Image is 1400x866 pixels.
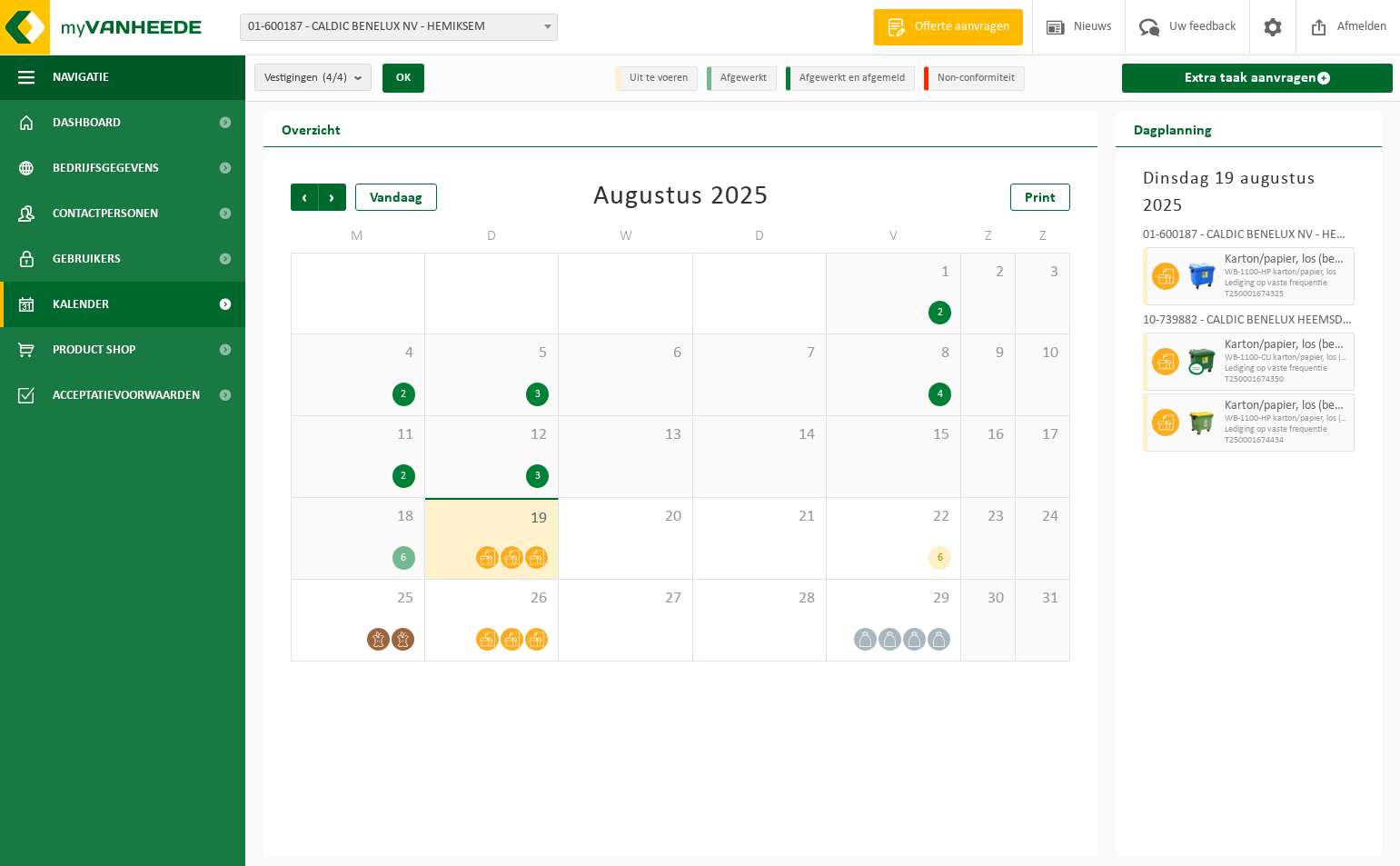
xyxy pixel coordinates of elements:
[53,191,158,236] span: Contactpersonen
[434,509,550,529] span: 19
[836,343,951,363] span: 8
[1225,399,1349,413] span: Karton/papier, los (bedrijven)
[1122,64,1393,93] a: Extra taak aanvragen
[319,184,346,211] span: Volgende
[434,425,550,445] span: 12
[301,343,415,363] span: 4
[1025,425,1060,445] span: 17
[910,18,1014,36] span: Offerte aanvragen
[702,343,818,363] span: 7
[568,425,683,445] span: 13
[970,263,1006,283] span: 2
[526,464,549,488] div: 3
[53,55,109,100] span: Navigatie
[53,145,159,191] span: Bedrijfsgegevens
[827,220,961,253] td: V
[928,301,951,324] div: 2
[970,425,1006,445] span: 16
[707,66,777,91] li: Afgewerkt
[301,589,415,609] span: 25
[53,100,121,145] span: Dashboard
[1143,229,1355,247] div: 01-600187 - CALDIC BENELUX NV - HEMIKSEM
[836,263,951,283] span: 1
[240,14,558,41] span: 01-600187 - CALDIC BENELUX NV - HEMIKSEM
[1025,263,1060,283] span: 3
[702,507,818,527] span: 21
[961,220,1016,253] td: Z
[1188,348,1216,375] img: WB-1100-CU
[1225,253,1349,267] span: Karton/papier, los (bedrijven)
[702,425,818,445] span: 14
[355,184,437,211] div: Vandaag
[928,546,951,570] div: 6
[970,507,1006,527] span: 23
[53,282,109,327] span: Kalender
[568,507,683,527] span: 20
[1225,338,1349,353] span: Karton/papier, los (bedrijven)
[1116,111,1230,146] h2: Dagplanning
[1143,314,1355,333] div: 10-739882 - CALDIC BENELUX HEEMSDAAL - HEMIKSEM
[1025,507,1060,527] span: 24
[241,15,557,40] span: 01-600187 - CALDIC BENELUX NV - HEMIKSEM
[1225,278,1349,289] span: Lediging op vaste frequentie
[382,64,424,93] button: OK
[970,343,1006,363] span: 9
[970,589,1006,609] span: 30
[1225,353,1349,363] span: WB-1100-CU karton/papier, los (bedrijven)
[301,425,415,445] span: 11
[1225,363,1349,374] span: Lediging op vaste frequentie
[1025,589,1060,609] span: 31
[1225,289,1349,300] span: T250001674325
[264,65,347,92] span: Vestigingen
[836,589,951,609] span: 29
[702,589,818,609] span: 28
[1225,267,1349,278] span: WB-1100-HP karton/papier, los
[616,66,698,91] li: Uit te voeren
[291,184,318,211] span: Vorige
[1225,413,1349,424] span: WB-1100-HP karton/papier, los (bedrijven)
[263,111,359,146] h2: Overzicht
[526,383,549,406] div: 3
[1225,374,1349,385] span: T250001674350
[392,383,415,406] div: 2
[291,220,425,253] td: M
[323,72,347,84] count: (4/4)
[836,425,951,445] span: 15
[1025,191,1056,205] span: Print
[1225,424,1349,435] span: Lediging op vaste frequentie
[1188,409,1216,436] img: WB-1100-HPE-GN-50
[593,184,769,211] div: Augustus 2025
[392,546,415,570] div: 6
[392,464,415,488] div: 2
[1188,263,1216,290] img: WB-1100-HPE-BE-01
[1025,343,1060,363] span: 10
[924,66,1025,91] li: Non-conformiteit
[693,220,828,253] td: D
[53,327,135,373] span: Product Shop
[568,589,683,609] span: 27
[1010,184,1070,211] a: Print
[254,64,372,91] button: Vestigingen(4/4)
[786,66,915,91] li: Afgewerkt en afgemeld
[568,343,683,363] span: 6
[425,220,560,253] td: D
[1143,165,1355,220] h3: Dinsdag 19 augustus 2025
[873,9,1023,45] a: Offerte aanvragen
[928,383,951,406] div: 4
[559,220,693,253] td: W
[836,507,951,527] span: 22
[1016,220,1070,253] td: Z
[434,343,550,363] span: 5
[1225,435,1349,446] span: T250001674434
[301,507,415,527] span: 18
[53,236,121,282] span: Gebruikers
[434,589,550,609] span: 26
[53,373,200,418] span: Acceptatievoorwaarden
